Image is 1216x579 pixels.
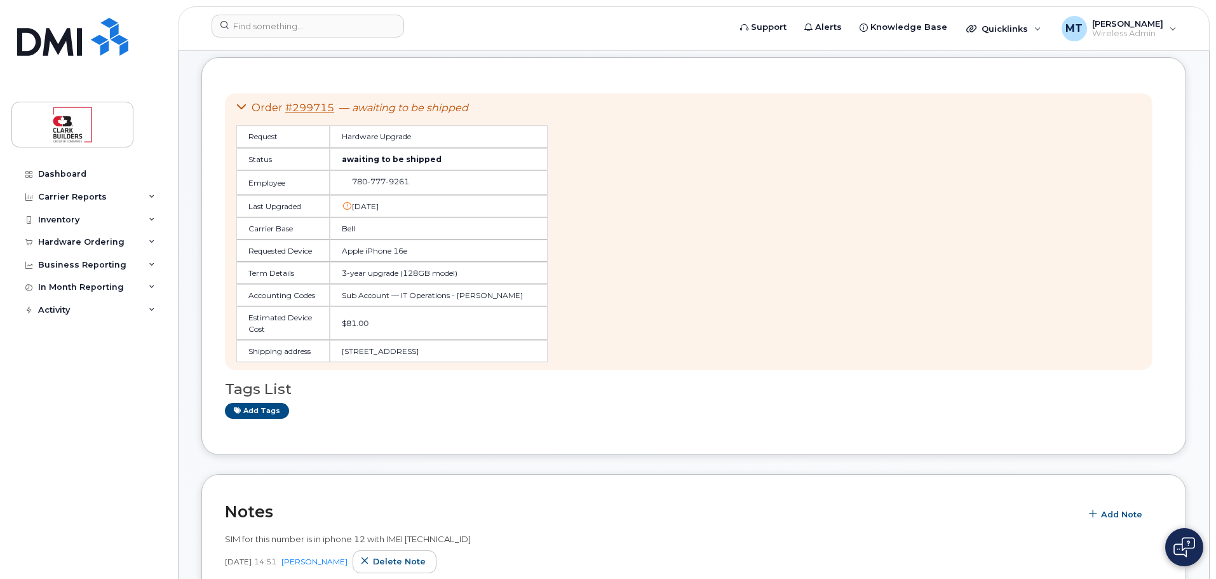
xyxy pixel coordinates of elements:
[236,195,330,217] td: Last Upgraded
[1173,537,1195,557] img: Open chat
[225,534,471,544] span: SIM for this number is in iphone 12 with IMEI [TECHNICAL_ID]
[352,177,409,186] span: 780
[330,262,548,284] td: 3-year upgrade (128GB model)
[225,403,289,419] a: Add tags
[751,21,787,34] span: Support
[330,306,548,339] td: $81.00
[225,502,1074,521] h2: Notes
[982,24,1028,34] span: Quicklinks
[330,340,548,362] td: [STREET_ADDRESS]
[367,177,386,186] span: 777
[254,556,276,567] span: 14:51
[330,217,548,240] td: Bell
[352,102,468,114] em: awaiting to be shipped
[339,102,468,114] span: —
[795,15,851,40] a: Alerts
[851,15,956,40] a: Knowledge Base
[236,217,330,240] td: Carrier Base
[1092,18,1163,29] span: [PERSON_NAME]
[1053,16,1186,41] div: Michael Travis
[236,262,330,284] td: Term Details
[236,284,330,306] td: Accounting Codes
[236,148,330,170] td: Status
[330,284,548,306] td: Sub Account — IT Operations - [PERSON_NAME]
[281,557,348,566] a: [PERSON_NAME]
[330,125,548,147] td: Hardware Upgrade
[236,306,330,339] td: Estimated Device Cost
[236,340,330,362] td: Shipping address
[252,102,283,114] span: Order
[236,125,330,147] td: Request
[330,195,548,217] td: [DATE]
[386,177,409,186] span: 9261
[236,170,330,195] td: Employee
[815,21,842,34] span: Alerts
[353,550,436,573] button: Delete note
[225,556,252,567] span: [DATE]
[731,15,795,40] a: Support
[1092,29,1163,39] span: Wireless Admin
[1081,503,1153,526] button: Add Note
[330,148,548,170] td: awaiting to be shipped
[1065,21,1083,36] span: MT
[285,102,334,114] a: #299715
[957,16,1050,41] div: Quicklinks
[236,240,330,262] td: Requested Device
[212,15,404,37] input: Find something...
[870,21,947,34] span: Knowledge Base
[1101,508,1142,521] span: Add Note
[330,240,548,262] td: Apple iPhone 16e
[373,555,426,568] span: Delete note
[225,381,1163,397] h3: Tags List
